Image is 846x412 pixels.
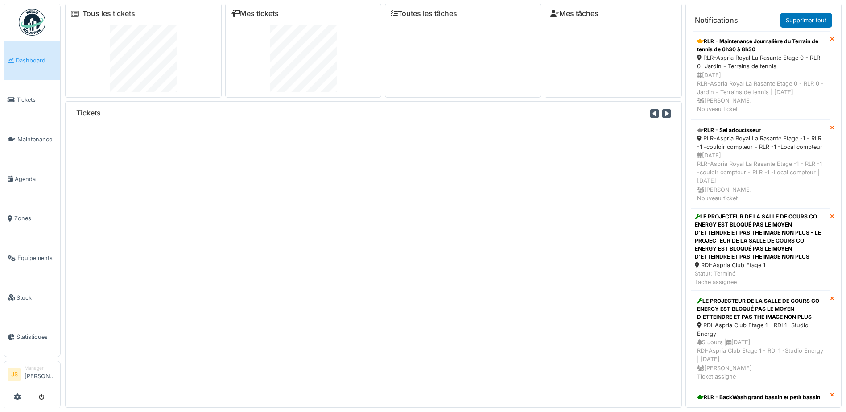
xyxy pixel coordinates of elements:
div: RLR - Maintenance Journalière du Terrain de tennis de 6h30 à 8h30 [697,37,824,54]
a: Agenda [4,159,60,199]
div: RLR-Aspria Royal La Rasante Etage 0 - RLR 0 -Jardin - Terrains de tennis [697,54,824,70]
span: Tickets [17,95,57,104]
span: Équipements [17,254,57,262]
span: Stock [17,293,57,302]
li: JS [8,368,21,381]
div: RLR-Aspria Royal La Rasante Etage -1 - RLR -1 -couloir compteur - RLR -1 -Local compteur [697,134,824,151]
span: Agenda [15,175,57,183]
a: RLR - Sel adoucisseur RLR-Aspria Royal La Rasante Etage -1 - RLR -1 -couloir compteur - RLR -1 -L... [691,120,830,209]
a: Stock [4,278,60,317]
a: LE PROJECTEUR DE LA SALLE DE COURS CO ENERGY EST BLOQUÉ PAS LE MOYEN D'ETTEINDRE ET PAS THE IMAGE... [691,209,830,291]
a: JS Manager[PERSON_NAME] [8,365,57,386]
a: Statistiques [4,317,60,357]
a: Supprimer tout [780,13,832,28]
span: Statistiques [17,333,57,341]
span: Dashboard [16,56,57,65]
span: Zones [14,214,57,222]
div: Manager [25,365,57,371]
a: Tickets [4,80,60,120]
li: [PERSON_NAME] [25,365,57,384]
h6: Tickets [76,109,101,117]
img: Badge_color-CXgf-gQk.svg [19,9,45,36]
h6: Notifications [695,16,738,25]
a: Mes tickets [231,9,279,18]
a: Zones [4,199,60,239]
div: Statut: Terminé Tâche assignée [695,269,826,286]
a: Tous les tickets [83,9,135,18]
a: Toutes les tâches [391,9,457,18]
div: [DATE] RLR-Aspria Royal La Rasante Etage -1 - RLR -1 -couloir compteur - RLR -1 -Local compteur |... [697,151,824,202]
a: Maintenance [4,119,60,159]
a: Dashboard [4,41,60,80]
div: RDI-Aspria Club Etage 1 - RDI 1 -Studio Energy [697,321,824,338]
a: RLR - Maintenance Journalière du Terrain de tennis de 6h30 à 8h30 RLR-Aspria Royal La Rasante Eta... [691,31,830,119]
div: RLR - BackWash grand bassin et petit bassin [697,393,824,401]
a: LE PROJECTEUR DE LA SALLE DE COURS CO ENERGY EST BLOQUÉ PAS LE MOYEN D'ETTEINDRE ET PAS THE IMAGE... [691,291,830,387]
div: LE PROJECTEUR DE LA SALLE DE COURS CO ENERGY EST BLOQUÉ PAS LE MOYEN D'ETTEINDRE ET PAS THE IMAGE... [697,297,824,321]
div: 5 Jours | [DATE] RDI-Aspria Club Etage 1 - RDI 1 -Studio Energy | [DATE] [PERSON_NAME] Ticket ass... [697,338,824,381]
span: Maintenance [17,135,57,144]
div: RDI-Aspria Club Etage 1 [695,261,826,269]
div: [DATE] RLR-Aspria Royal La Rasante Etage 0 - RLR 0 -Jardin - Terrains de tennis | [DATE] [PERSON_... [697,71,824,114]
a: Mes tâches [550,9,598,18]
div: LE PROJECTEUR DE LA SALLE DE COURS CO ENERGY EST BLOQUÉ PAS LE MOYEN D'ETTEINDRE ET PAS THE IMAGE... [695,213,826,261]
a: Équipements [4,238,60,278]
div: RLR - Sel adoucisseur [697,126,824,134]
